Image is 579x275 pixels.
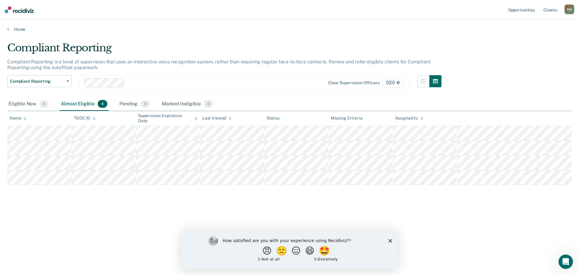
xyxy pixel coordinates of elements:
a: Home [7,27,572,32]
div: TDOC ID [74,116,96,121]
div: Marked Ineligible0 [161,98,214,111]
span: 0 [204,100,213,108]
div: Pending0 [118,98,151,111]
div: Missing Criteria [331,116,362,121]
span: D20 [382,78,404,88]
div: R M [565,5,574,14]
div: Clear supervision officers [328,80,379,85]
iframe: Survey by Kim from Recidiviz [182,230,397,269]
div: Assigned to [395,116,423,121]
iframe: Intercom live chat [558,254,573,269]
div: Status [267,116,280,121]
img: Recidiviz [5,6,34,13]
div: Almost Eligible4 [60,98,109,111]
div: Last Viewed [202,116,232,121]
button: Compliant Reporting [7,75,72,87]
button: RM [565,5,574,14]
div: Eligible Now0 [7,98,50,111]
div: Name [10,116,27,121]
span: 0 [40,100,49,108]
div: Compliant Reporting [7,42,441,59]
span: Compliant Reporting [10,79,64,84]
div: Supervision Expiration Date [138,113,198,123]
p: Compliant Reporting is a level of supervision that uses an interactive voice recognition system, ... [7,59,430,70]
span: 0 [141,100,150,108]
span: 4 [98,100,107,108]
